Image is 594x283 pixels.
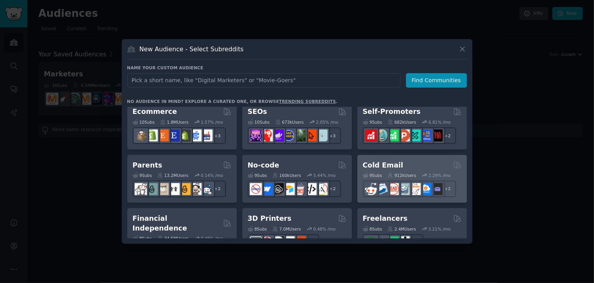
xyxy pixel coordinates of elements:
img: daddit [135,183,147,195]
div: 9 Sub s [133,173,152,178]
img: AppIdeas [376,130,388,142]
input: Pick a short name, like "Digital Marketers" or "Movie-Goers" [127,73,401,88]
img: The_SEO [316,130,328,142]
div: 1.57 % /mo [201,119,223,125]
img: TechSEO [261,130,273,142]
div: 6.81 % /mo [429,119,451,125]
img: EmailOutreach [431,183,443,195]
img: SEO_cases [283,130,295,142]
div: No audience in mind? Explore a curated one, or browse . [127,99,338,104]
img: blender [272,236,284,249]
img: nocode [250,183,262,195]
div: 3.21 % /mo [428,226,451,232]
div: 673k Users [275,119,304,125]
div: 13.2M Users [157,173,188,178]
h2: Cold Email [363,160,403,170]
div: 8 Sub s [133,236,152,241]
div: + 3 [325,128,341,144]
div: + 2 [440,128,456,144]
div: + 4 [407,234,423,251]
img: Etsy [157,130,169,142]
div: 2.29 % /mo [429,173,451,178]
img: Airtable [283,183,295,195]
img: ecommerce_growth [200,130,213,142]
img: freelance_forhire [376,236,388,249]
img: youtubepromotion [365,130,377,142]
h2: Financial Independence [133,214,220,233]
h2: 3D Printers [248,214,292,224]
img: LeadGeneration [387,183,399,195]
a: trending subreddits [279,99,336,104]
img: Adalo [316,183,328,195]
img: SingleParents [146,183,158,195]
div: 8 Sub s [363,226,383,232]
div: + 3 [209,128,226,144]
div: 5.44 % /mo [314,173,336,178]
div: 0.14 % /mo [201,173,223,178]
div: + 2 [325,181,341,197]
img: 3Dprinting [250,236,262,249]
img: Freelancers [398,236,410,249]
div: 912k Users [388,173,416,178]
div: 10 Sub s [248,119,270,125]
img: Fiverr [387,236,399,249]
img: FixMyPrint [294,236,306,249]
img: dropship [135,130,147,142]
img: sales [365,183,377,195]
h2: Ecommerce [133,107,177,117]
h3: Name your custom audience [127,65,467,70]
img: 3Dmodeling [261,236,273,249]
img: NoCodeMovement [305,183,317,195]
img: forhire [365,236,377,249]
img: Emailmarketing [376,183,388,195]
div: 9 Sub s [363,119,383,125]
img: coldemail [398,183,410,195]
img: Parents [200,183,213,195]
img: NoCodeSaaS [272,183,284,195]
div: 9 Sub s [248,173,267,178]
img: GoogleSearchConsole [305,130,317,142]
img: ecommercemarketing [190,130,202,142]
h2: Parents [133,160,162,170]
img: NewParents [179,183,191,195]
h3: New Audience - Select Subreddits [139,45,244,53]
div: 160k Users [273,173,301,178]
img: SEO_Digital_Marketing [250,130,262,142]
img: b2b_sales [409,183,421,195]
h2: No-code [248,160,280,170]
img: nocodelowcode [294,183,306,195]
img: B2BSaaS [420,183,432,195]
img: parentsofmultiples [190,183,202,195]
div: 7.0M Users [273,226,301,232]
img: TestMyApp [431,130,443,142]
img: selfpromotion [387,130,399,142]
img: ProductHunters [398,130,410,142]
div: + 2 [209,181,226,197]
div: 1.8M Users [160,119,189,125]
div: 2.05 % /mo [316,119,338,125]
h2: SEOs [248,107,267,117]
img: EtsySellers [168,130,180,142]
h2: Freelancers [363,214,408,224]
div: 9 Sub s [363,173,383,178]
div: 8 Sub s [248,226,267,232]
button: Find Communities [406,73,467,88]
img: shopify [146,130,158,142]
img: Local_SEO [294,130,306,142]
div: 34.5M Users [157,236,188,241]
div: + 3 [303,234,319,251]
div: 10 Sub s [133,119,155,125]
img: betatests [420,130,432,142]
h2: Self-Promoters [363,107,421,117]
img: reviewmyshopify [179,130,191,142]
div: 0.48 % /mo [313,226,336,232]
div: + 2 [440,181,456,197]
img: ender3 [283,236,295,249]
div: 0.45 % /mo [201,236,223,241]
img: alphaandbetausers [409,130,421,142]
img: seogrowth [272,130,284,142]
div: 682k Users [388,119,416,125]
div: 2.4M Users [388,226,416,232]
img: beyondthebump [157,183,169,195]
img: webflow [261,183,273,195]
